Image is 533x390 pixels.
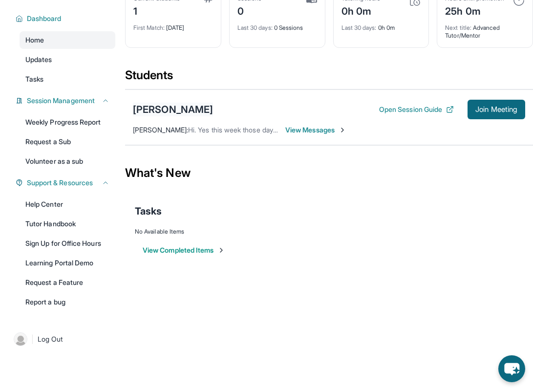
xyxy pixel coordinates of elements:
span: Last 30 days : [341,24,377,31]
span: Home [25,35,44,45]
span: Last 30 days : [237,24,273,31]
img: Chevron-Right [339,126,346,134]
button: View Completed Items [143,245,225,255]
a: Volunteer as a sub [20,152,115,170]
div: What's New [125,152,533,195]
span: Tasks [135,204,162,218]
a: |Log Out [10,328,115,350]
span: View Messages [285,125,346,135]
span: Next title : [445,24,471,31]
img: user-img [14,332,27,346]
div: 0 [237,2,262,18]
a: Updates [20,51,115,68]
span: First Match : [133,24,165,31]
div: Advanced Tutor/Mentor [445,18,525,40]
button: chat-button [498,355,525,382]
span: | [31,333,34,345]
a: Request a Sub [20,133,115,151]
a: Request a Feature [20,274,115,291]
span: [PERSON_NAME] : [133,126,188,134]
span: Tasks [25,74,43,84]
a: Tutor Handbook [20,215,115,233]
span: Hi. Yes this week those days and times work. Next week I will need to change the [DATE] to anothe... [188,126,511,134]
a: Tasks [20,70,115,88]
span: Join Meeting [475,107,517,112]
span: Dashboard [27,14,62,23]
span: Log Out [38,334,63,344]
span: Session Management [27,96,95,106]
button: Session Management [23,96,109,106]
a: Report a bug [20,293,115,311]
div: 0h 0m [341,18,421,32]
span: Support & Resources [27,178,93,188]
a: Sign Up for Office Hours [20,235,115,252]
a: Help Center [20,195,115,213]
a: Learning Portal Demo [20,254,115,272]
div: 0 Sessions [237,18,317,32]
div: 0h 0m [341,2,381,18]
button: Join Meeting [468,100,525,119]
button: Support & Resources [23,178,109,188]
div: 1 [133,2,180,18]
div: [DATE] [133,18,213,32]
div: 25h 0m [445,2,504,18]
a: Home [20,31,115,49]
button: Dashboard [23,14,109,23]
span: Updates [25,55,52,65]
button: Open Session Guide [379,105,454,114]
div: Students [125,67,533,89]
div: [PERSON_NAME] [133,103,213,116]
div: No Available Items [135,228,523,236]
a: Weekly Progress Report [20,113,115,131]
